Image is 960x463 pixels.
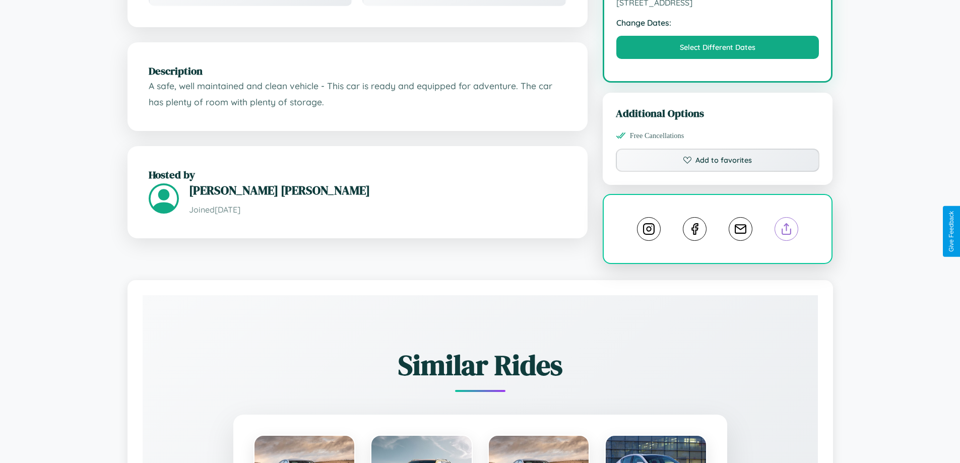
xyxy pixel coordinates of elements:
button: Add to favorites [616,149,820,172]
button: Select Different Dates [616,36,819,59]
strong: Change Dates: [616,18,819,28]
h3: Additional Options [616,106,820,120]
p: A safe, well maintained and clean vehicle - This car is ready and equipped for adventure. The car... [149,78,566,110]
h2: Description [149,63,566,78]
p: Joined [DATE] [189,203,566,217]
span: Free Cancellations [630,131,684,140]
div: Give Feedback [948,211,955,252]
h3: [PERSON_NAME] [PERSON_NAME] [189,182,566,199]
h2: Similar Rides [178,346,783,384]
h2: Hosted by [149,167,566,182]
